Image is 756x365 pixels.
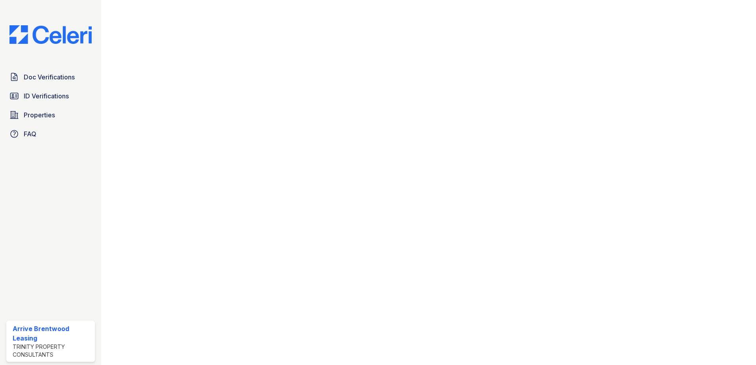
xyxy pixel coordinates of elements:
a: Doc Verifications [6,69,95,85]
span: Properties [24,110,55,120]
a: ID Verifications [6,88,95,104]
span: Doc Verifications [24,72,75,82]
span: ID Verifications [24,91,69,101]
a: Properties [6,107,95,123]
span: FAQ [24,129,36,139]
img: CE_Logo_Blue-a8612792a0a2168367f1c8372b55b34899dd931a85d93a1a3d3e32e68fde9ad4.png [3,25,98,44]
a: FAQ [6,126,95,142]
div: Trinity Property Consultants [13,343,92,359]
div: Arrive Brentwood Leasing [13,324,92,343]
